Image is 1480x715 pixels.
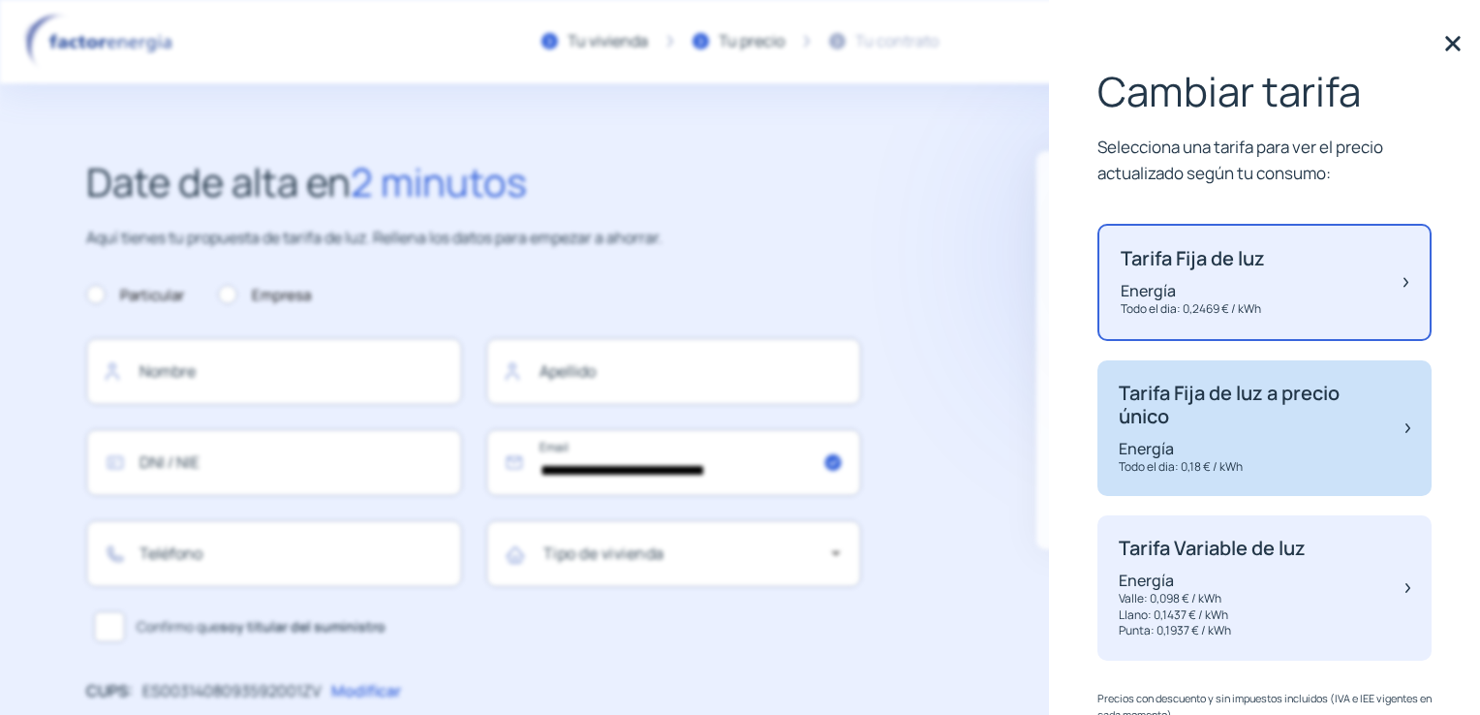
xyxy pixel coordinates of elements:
[719,29,785,54] div: Tu precio
[568,29,648,54] div: Tu vivienda
[1119,591,1306,607] p: Valle: 0,098 € / kWh
[1121,280,1265,301] p: Energía
[86,151,861,213] h2: Date de alta en
[142,679,322,704] p: ES0031408093592001ZV
[1119,438,1386,459] p: Energía
[86,284,184,307] label: Particular
[543,543,664,564] mat-label: Tipo de vivienda
[1119,382,1386,428] p: Tarifa Fija de luz a precio único
[1119,570,1306,591] p: Energía
[331,679,401,704] p: Modificar
[1119,607,1306,624] p: Llano: 0,1437 € / kWh
[351,155,527,208] span: 2 minutos
[1121,301,1265,318] p: Todo el dia: 0,2469 € / kWh
[1119,459,1386,476] p: Todo el dia: 0,18 € / kWh
[855,29,939,54] div: Tu contrato
[218,284,311,307] label: Empresa
[1097,68,1432,114] p: Cambiar tarifa
[19,14,184,70] img: logo factor
[1119,623,1306,639] p: Punta: 0,1937 € / kWh
[86,679,133,704] p: CUPS:
[137,616,385,637] span: Confirmo que
[86,226,861,251] p: Aquí tienes tu propuesta de tarifa de luz. Rellena los datos para empezar a ahorrar.
[1121,247,1265,270] p: Tarifa Fija de luz
[220,617,385,636] b: soy titular del suministro
[1097,134,1432,186] p: Selecciona una tarifa para ver el precio actualizado según tu consumo:
[1119,537,1306,560] p: Tarifa Variable de luz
